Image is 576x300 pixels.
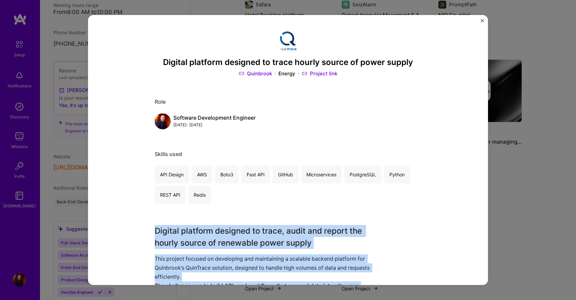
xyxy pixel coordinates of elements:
img: Dot [298,70,299,77]
div: Role [155,98,421,105]
div: Microservices [301,166,342,183]
img: Company logo [276,28,300,52]
div: API Design [155,166,189,183]
div: GitHub [273,166,298,183]
div: Software Development Engineer [173,114,256,121]
div: Boto3 [215,166,239,183]
div: REST API [155,186,186,204]
div: Python [384,166,410,183]
p: This project focused on developing and maintaining a scalable backend platform for Quinbrook’s Qu... [155,254,371,282]
div: AWS [192,166,212,183]
h3: Digital platform designed to trace hourly source of power supply [155,58,421,67]
a: Quinbrook [239,70,272,77]
div: [DATE] - [DATE] [173,121,256,128]
div: Redis [188,186,211,204]
h3: Digital platform designed to trace, audit and report the hourly source of renewable power supply [155,225,371,249]
div: Fast API [241,166,270,183]
a: Project link [302,70,337,77]
div: Skills used [155,151,421,158]
div: Energy [278,70,295,77]
div: PostgreSQL [344,166,381,183]
img: Dot [275,70,276,77]
img: Link [239,70,244,77]
img: Link [302,70,307,77]
button: Close [481,19,484,26]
